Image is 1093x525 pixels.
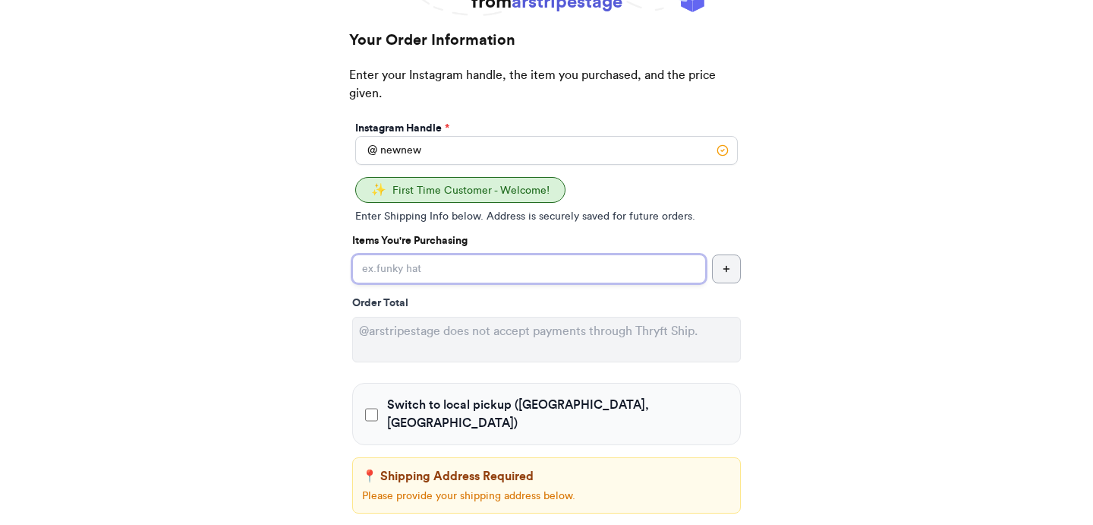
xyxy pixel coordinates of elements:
p: Please provide your shipping address below. [362,489,731,504]
span: Switch to local pickup ([GEOGRAPHIC_DATA], [GEOGRAPHIC_DATA]) [387,396,728,432]
input: Switch to local pickup ([GEOGRAPHIC_DATA], [GEOGRAPHIC_DATA]) [365,407,378,422]
input: ex.funky hat [352,255,706,283]
span: First Time Customer - Welcome! [392,185,550,196]
p: Items You're Purchasing [352,233,741,248]
p: Enter Shipping Info below. Address is securely saved for future orders. [355,209,738,224]
div: Order Total [352,296,741,311]
div: @ [355,136,377,165]
h2: Your Order Information [349,30,744,66]
p: 📍 Shipping Address Required [362,467,731,485]
span: ✨ [371,184,386,196]
p: Enter your Instagram handle, the item you purchased, and the price given. [349,66,744,118]
label: Instagram Handle [355,121,449,136]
